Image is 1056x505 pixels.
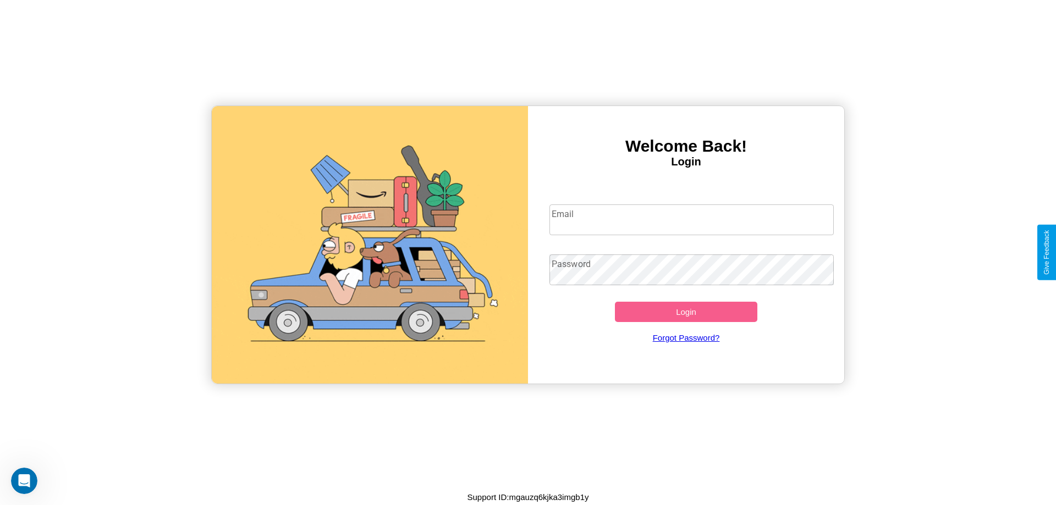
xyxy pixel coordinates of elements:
[212,106,528,384] img: gif
[615,302,757,322] button: Login
[1043,230,1050,275] div: Give Feedback
[11,468,37,494] iframe: Intercom live chat
[468,490,589,504] p: Support ID: mgauzq6kjka3imgb1y
[544,322,829,353] a: Forgot Password?
[528,137,844,156] h3: Welcome Back!
[528,156,844,168] h4: Login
